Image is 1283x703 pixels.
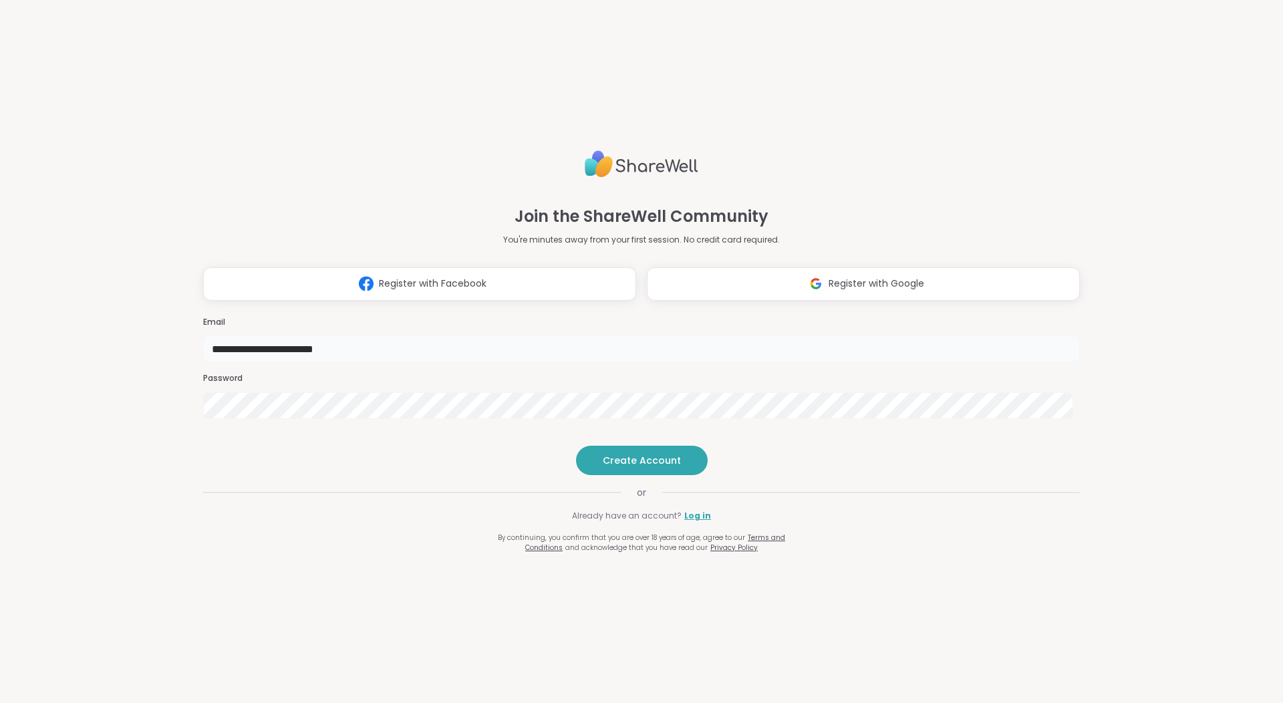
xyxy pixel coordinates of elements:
span: and acknowledge that you have read our [565,543,708,553]
span: By continuing, you confirm that you are over 18 years of age, agree to our [498,533,745,543]
span: Create Account [603,454,681,467]
span: or [621,486,662,499]
h3: Password [203,373,1080,384]
a: Log in [684,510,711,522]
span: Register with Google [829,277,924,291]
img: ShareWell Logomark [803,271,829,296]
span: Register with Facebook [379,277,486,291]
h3: Email [203,317,1080,328]
button: Register with Google [647,267,1080,301]
a: Privacy Policy [710,543,758,553]
button: Create Account [576,446,708,475]
h1: Join the ShareWell Community [515,204,768,229]
button: Register with Facebook [203,267,636,301]
a: Terms and Conditions [525,533,785,553]
p: You're minutes away from your first session. No credit card required. [503,234,780,246]
img: ShareWell Logomark [353,271,379,296]
img: ShareWell Logo [585,145,698,183]
span: Already have an account? [572,510,682,522]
